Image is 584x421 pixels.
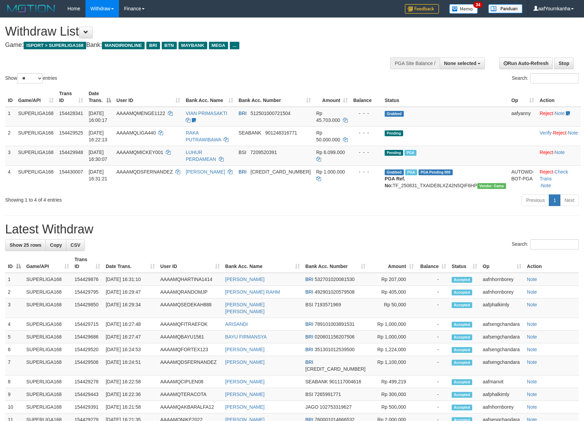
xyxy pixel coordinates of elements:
[103,331,157,343] td: [DATE] 16:27:47
[86,87,114,107] th: Date Trans.: activate to sort column descending
[10,242,41,248] span: Show 25 rows
[522,194,549,206] a: Previous
[480,298,524,318] td: aafphalkimly
[158,286,223,298] td: AAAAMQRANDOMJP
[449,4,478,14] img: Button%20Memo.svg
[527,321,537,327] a: Note
[158,318,223,331] td: AAAAMQFITRAEFOK
[530,239,579,250] input: Search:
[103,253,157,273] th: Date Trans.: activate to sort column ascending
[305,334,313,340] span: BRI
[452,405,472,410] span: Accepted
[72,331,103,343] td: 154429686
[24,331,72,343] td: SUPERLIGA168
[158,273,223,286] td: AAAAMQHARTINA1414
[305,277,313,282] span: BRI
[24,286,72,298] td: SUPERLIGA168
[59,130,83,136] span: 154429525
[89,130,107,142] span: [DATE] 16:22:13
[540,111,553,116] a: Reject
[305,347,313,352] span: BRI
[5,318,24,331] td: 4
[5,343,24,356] td: 6
[66,239,85,251] a: CSV
[416,356,449,375] td: -
[305,379,328,384] span: SEABANK
[368,273,416,286] td: Rp 207,000
[5,375,24,388] td: 8
[178,42,207,49] span: MAYBANK
[186,169,225,175] a: [PERSON_NAME]
[316,150,345,155] span: Rp 6.099.000
[524,253,579,273] th: Action
[251,169,311,175] span: Copy 570401012077533 to clipboard
[527,302,537,307] a: Note
[24,318,72,331] td: SUPERLIGA168
[452,322,472,328] span: Accepted
[5,165,15,192] td: 4
[353,168,379,175] div: - - -
[5,401,24,413] td: 10
[390,58,439,69] div: PGA Site Balance /
[305,359,313,365] span: BRI
[527,379,537,384] a: Note
[303,253,368,273] th: Bank Acc. Number: activate to sort column ascending
[117,150,163,155] span: AAAAMQMICKEY001
[368,286,416,298] td: Rp 405,000
[385,176,405,188] b: PGA Ref. No:
[89,111,107,123] span: [DATE] 16:00:17
[512,73,579,84] label: Search:
[5,331,24,343] td: 5
[158,401,223,413] td: AAAAMQAKBARALFA12
[72,356,103,375] td: 154429506
[239,130,261,136] span: SEABANK
[72,298,103,318] td: 154429850
[305,321,313,327] span: BRI
[103,375,157,388] td: [DATE] 16:22:58
[89,150,107,162] span: [DATE] 16:30:07
[368,401,416,413] td: Rp 500,000
[305,302,313,307] span: BSI
[5,298,24,318] td: 3
[250,150,277,155] span: Copy 7209520391 to clipboard
[540,150,553,155] a: Reject
[72,253,103,273] th: Trans ID: activate to sort column ascending
[480,388,524,401] td: aafphalkimly
[452,360,472,366] span: Accepted
[315,277,355,282] span: Copy 532701020081530 to clipboard
[5,3,57,14] img: MOTION_logo.png
[541,183,551,188] a: Note
[114,87,183,107] th: User ID: activate to sort column ascending
[452,290,472,295] span: Accepted
[480,375,524,388] td: aafmanvit
[24,375,72,388] td: SUPERLIGA168
[440,58,485,69] button: None selected
[368,343,416,356] td: Rp 1,224,000
[225,277,265,282] a: [PERSON_NAME]
[527,359,537,365] a: Note
[353,110,379,117] div: - - -
[540,130,552,136] a: Verify
[314,392,341,397] span: Copy 7265991771 to clipboard
[59,169,83,175] span: 154430007
[368,298,416,318] td: Rp 50,000
[56,87,86,107] th: Trans ID: activate to sort column ascending
[146,42,160,49] span: BRI
[553,130,567,136] a: Reject
[103,401,157,413] td: [DATE] 16:21:58
[225,347,265,352] a: [PERSON_NAME]
[117,169,173,175] span: AAAAMQDSFERNANDEZ
[537,87,581,107] th: Action
[554,58,574,69] a: Stop
[117,111,165,116] span: AAAAMQMENGE1122
[404,150,416,156] span: Marked by aafsoumeymey
[236,87,314,107] th: Bank Acc. Number: activate to sort column ascending
[480,318,524,331] td: aafsengchandara
[225,359,265,365] a: [PERSON_NAME]
[24,356,72,375] td: SUPERLIGA168
[527,392,537,397] a: Note
[5,25,383,38] h1: Withdraw List
[537,126,581,146] td: · ·
[15,87,56,107] th: Game/API: activate to sort column ascending
[473,2,482,8] span: 34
